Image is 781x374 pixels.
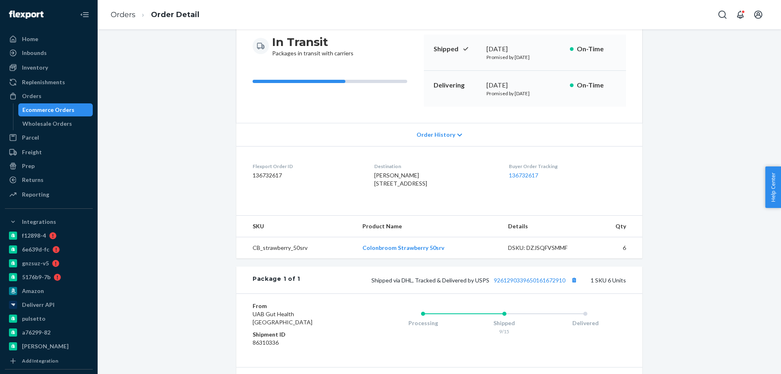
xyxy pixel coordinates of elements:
button: Close Navigation [76,7,93,23]
div: Wholesale Orders [22,120,72,128]
div: 9/15 [464,328,545,335]
div: Freight [22,148,42,156]
button: Open notifications [732,7,748,23]
div: gnzsuz-v5 [22,259,49,267]
button: Open Search Box [714,7,731,23]
p: Shipped [434,44,480,54]
a: Home [5,33,93,46]
a: 136732617 [509,172,538,179]
dd: 136732617 [253,171,361,179]
div: Parcel [22,133,39,142]
a: Amazon [5,284,93,297]
button: Integrations [5,215,93,228]
span: Order History [417,131,455,139]
div: Returns [22,176,44,184]
span: Shipped via DHL, Tracked & Delivered by USPS [371,277,579,284]
dt: Flexport Order ID [253,163,361,170]
img: Flexport logo [9,11,44,19]
button: Open account menu [750,7,766,23]
div: 6e639d-fc [22,245,49,254]
a: Replenishments [5,76,93,89]
div: Prep [22,162,35,170]
div: Home [22,35,38,43]
div: DSKU: DZJSQFVSMMF [508,244,585,252]
p: Promised by [DATE] [486,90,563,97]
div: Add Integration [22,357,58,364]
div: Orders [22,92,41,100]
div: a76299-82 [22,328,50,337]
a: Wholesale Orders [18,117,93,130]
a: Inventory [5,61,93,74]
div: pulsetto [22,315,46,323]
a: [PERSON_NAME] [5,340,93,353]
span: UAB Gut Health [GEOGRAPHIC_DATA] [253,311,312,326]
div: Ecommerce Orders [22,106,74,114]
p: On-Time [577,81,616,90]
h3: In Transit [272,35,353,49]
dt: From [253,302,350,310]
button: Help Center [765,166,781,208]
th: Product Name [356,216,502,237]
div: Package 1 of 1 [253,275,300,285]
span: [PERSON_NAME] [STREET_ADDRESS] [374,172,427,187]
th: Qty [591,216,642,237]
div: 5176b9-7b [22,273,50,281]
div: Delivered [545,319,626,327]
div: [PERSON_NAME] [22,342,69,350]
a: f12898-4 [5,229,93,242]
a: 6e639d-fc [5,243,93,256]
a: Prep [5,160,93,173]
div: [DATE] [486,44,563,54]
th: SKU [236,216,356,237]
p: Promised by [DATE] [486,54,563,61]
a: Returns [5,173,93,186]
dd: 86310336 [253,339,350,347]
ol: breadcrumbs [104,3,206,27]
a: Orders [5,90,93,103]
div: 1 SKU 6 Units [300,275,626,285]
a: pulsetto [5,312,93,325]
a: Colonbroom Strawberry 50srv [362,244,444,251]
div: Inventory [22,63,48,72]
dt: Shipment ID [253,330,350,339]
a: 5176b9-7b [5,271,93,284]
a: Deliverr API [5,298,93,311]
div: Integrations [22,218,56,226]
a: Orders [111,10,135,19]
td: CB_strawberry_50srv [236,237,356,259]
button: Copy tracking number [569,275,579,285]
a: a76299-82 [5,326,93,339]
a: gnzsuz-v5 [5,257,93,270]
div: Deliverr API [22,301,55,309]
a: Add Integration [5,356,93,366]
a: Reporting [5,188,93,201]
div: Inbounds [22,49,47,57]
th: Details [502,216,591,237]
div: f12898-4 [22,232,46,240]
div: Processing [382,319,464,327]
div: Replenishments [22,78,65,86]
a: Order Detail [151,10,199,19]
div: [DATE] [486,81,563,90]
a: Freight [5,146,93,159]
a: Ecommerce Orders [18,103,93,116]
a: 9261290339650161672910 [494,277,565,284]
a: Inbounds [5,46,93,59]
div: Reporting [22,190,49,199]
a: Parcel [5,131,93,144]
td: 6 [591,237,642,259]
dt: Buyer Order Tracking [509,163,626,170]
div: Shipped [464,319,545,327]
p: Delivering [434,81,480,90]
p: On-Time [577,44,616,54]
div: Packages in transit with carriers [272,35,353,57]
dt: Destination [374,163,495,170]
div: Amazon [22,287,44,295]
